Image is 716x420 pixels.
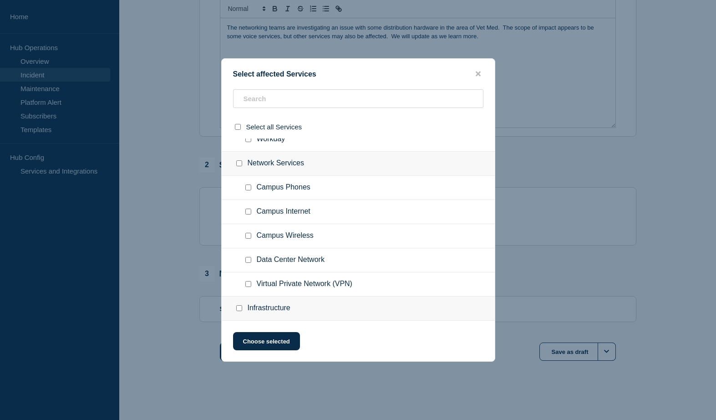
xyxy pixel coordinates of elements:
span: Data Center Network [257,256,325,265]
input: Network Services checkbox [236,160,242,166]
div: Network Services [222,152,495,176]
span: Campus Internet [257,207,310,216]
button: close button [473,70,483,78]
input: Virtual Private Network (VPN) checkbox [245,281,251,287]
input: Workday checkbox [245,136,251,142]
span: Workday [257,135,285,144]
span: Select all Services [246,123,302,131]
input: Infrastructure checkbox [236,305,242,311]
span: Campus Phones [257,183,310,192]
input: Search [233,89,483,108]
button: Choose selected [233,332,300,350]
input: select all checkbox [235,124,241,130]
span: Virtual Private Network (VPN) [257,280,352,289]
span: Campus Wireless [257,231,314,241]
input: Campus Wireless checkbox [245,233,251,239]
div: Infrastructure [222,297,495,321]
input: Campus Internet checkbox [245,209,251,215]
input: Campus Phones checkbox [245,184,251,190]
input: Data Center Network checkbox [245,257,251,263]
div: Select affected Services [222,70,495,78]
